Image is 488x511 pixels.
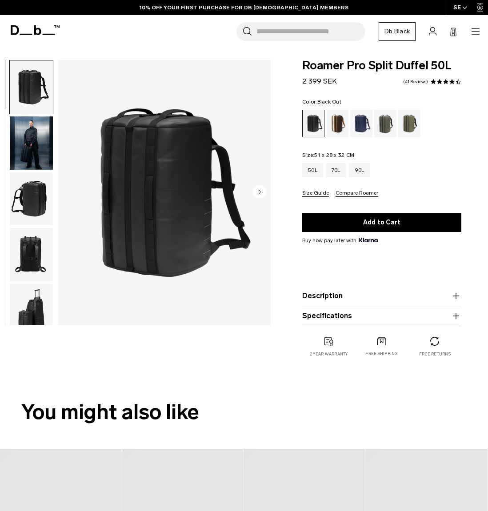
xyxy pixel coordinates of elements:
[9,172,53,226] button: Roamer Pro Split Duffel 50L Black Out
[302,77,337,85] span: 2 399 SEK
[58,60,271,325] li: 1 / 9
[21,396,467,428] h2: You might also like
[403,80,428,84] a: 41 reviews
[302,190,329,197] button: Size Guide
[302,99,341,104] legend: Color:
[9,228,53,282] button: Roamer Pro Split Duffel 50L Black Out
[302,236,378,244] span: Buy now pay later with
[10,228,53,281] img: Roamer Pro Split Duffel 50L Black Out
[314,152,354,158] span: 51 x 28 x 32 CM
[398,110,420,137] a: Mash Green
[302,311,461,321] button: Specifications
[302,291,461,301] button: Description
[253,185,266,200] button: Next slide
[379,22,416,41] a: Db Black
[419,351,451,357] p: Free returns
[302,152,354,158] legend: Size:
[365,351,398,357] p: Free shipping
[336,190,378,197] button: Compare Roamer
[302,110,324,137] a: Black Out
[359,238,378,242] img: {"height" => 20, "alt" => "Klarna"}
[326,110,348,137] a: Cappuccino
[326,163,346,177] a: 70L
[9,283,53,338] button: Roamer Pro Split Duffel 50L Black Out
[10,60,53,114] img: Roamer Pro Split Duffel 50L Black Out
[10,172,53,226] img: Roamer Pro Split Duffel 50L Black Out
[310,351,348,357] p: 2 year warranty
[302,213,461,232] button: Add to Cart
[302,60,461,72] span: Roamer Pro Split Duffel 50L
[9,60,53,114] button: Roamer Pro Split Duffel 50L Black Out
[9,116,53,170] button: Roamer Pro Split Duffel 50L Black Out
[374,110,396,137] a: Forest Green
[302,163,323,177] a: 50L
[350,110,372,137] a: Blue Hour
[58,60,271,325] img: Roamer Pro Split Duffel 50L Black Out
[10,284,53,337] img: Roamer Pro Split Duffel 50L Black Out
[10,116,53,170] img: Roamer Pro Split Duffel 50L Black Out
[317,99,341,105] span: Black Out
[140,4,348,12] a: 10% OFF YOUR FIRST PURCHASE FOR DB [DEMOGRAPHIC_DATA] MEMBERS
[349,163,370,177] a: 90L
